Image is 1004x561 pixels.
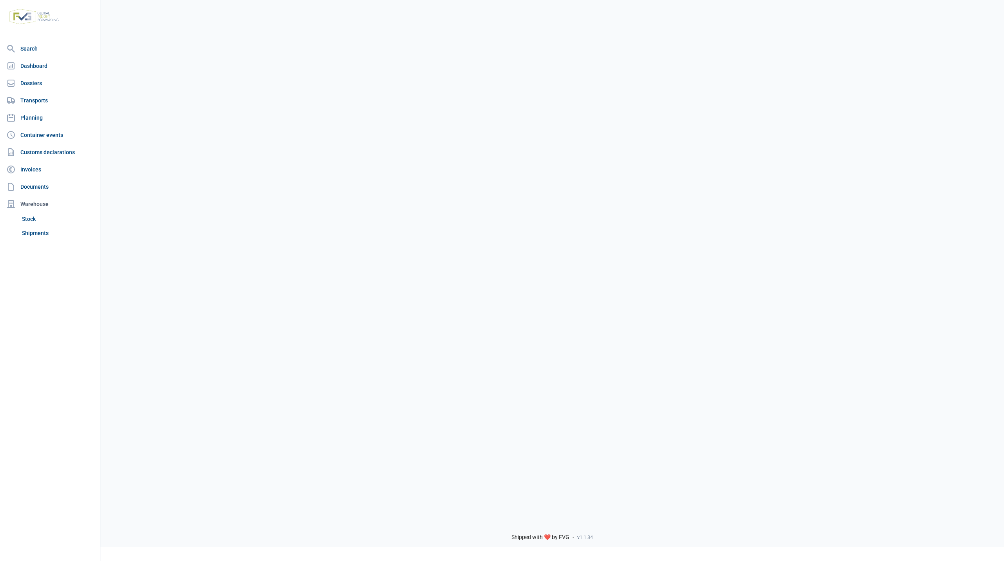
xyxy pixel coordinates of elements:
a: Search [3,41,97,56]
a: Shipments [19,226,97,240]
a: Container events [3,127,97,143]
a: Customs declarations [3,144,97,160]
a: Planning [3,110,97,126]
img: FVG - Global freight forwarding [6,6,62,27]
span: v1.1.34 [577,534,593,541]
a: Documents [3,179,97,195]
a: Dashboard [3,58,97,74]
a: Stock [19,212,97,226]
span: Shipped with ❤️ by FVG [511,534,569,541]
div: Warehouse [3,196,97,212]
a: Transports [3,93,97,108]
span: - [573,534,574,541]
a: Dossiers [3,75,97,91]
a: Invoices [3,162,97,177]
